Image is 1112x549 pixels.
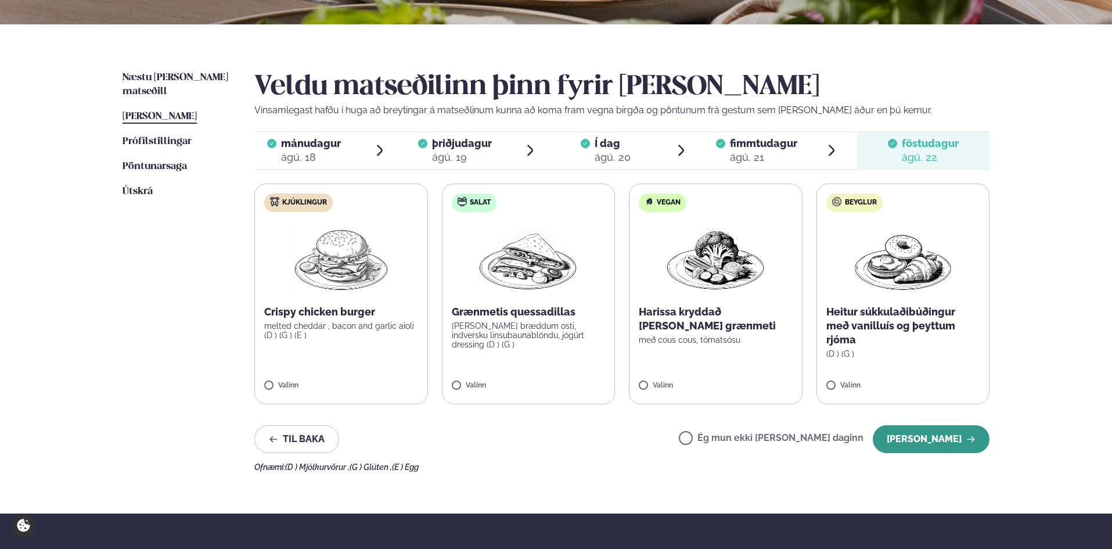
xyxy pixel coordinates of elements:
span: (E ) Egg [392,462,419,472]
span: (G ) Glúten , [350,462,392,472]
p: [PERSON_NAME] bræddum osti, indversku linsubaunablöndu, jógúrt dressing (D ) (G ) [452,321,606,349]
img: Vegan.svg [645,197,654,206]
button: [PERSON_NAME] [873,425,989,453]
span: Útskrá [123,186,153,196]
span: Beyglur [845,198,877,207]
p: Heitur súkkulaðibúðingur með vanilluís og þeyttum rjóma [826,305,980,347]
span: þriðjudagur [432,137,492,149]
p: Grænmetis quessadillas [452,305,606,319]
p: með cous cous, tómatsósu [639,335,793,345]
div: ágú. 21 [730,150,797,164]
span: (D ) Mjólkurvörur , [285,462,350,472]
span: mánudagur [281,137,341,149]
a: Útskrá [123,185,153,199]
img: salad.svg [458,197,467,206]
a: [PERSON_NAME] [123,110,197,124]
img: Hamburger.png [290,221,393,296]
img: bagle-new-16px.svg [832,197,842,206]
div: ágú. 22 [902,150,959,164]
div: Ofnæmi: [254,462,989,472]
p: Vinsamlegast hafðu í huga að breytingar á matseðlinum kunna að koma fram vegna birgða og pöntunum... [254,103,989,117]
span: föstudagur [902,137,959,149]
div: ágú. 19 [432,150,492,164]
a: Cookie settings [12,514,35,537]
span: Næstu [PERSON_NAME] matseðill [123,73,228,96]
span: fimmtudagur [730,137,797,149]
span: [PERSON_NAME] [123,112,197,121]
span: Í dag [595,137,631,150]
p: melted cheddar , bacon and garlic aioli (D ) (G ) (E ) [264,321,418,340]
div: ágú. 20 [595,150,631,164]
a: Pöntunarsaga [123,160,187,174]
img: Quesadilla.png [477,221,580,296]
img: Vegan.png [664,221,766,296]
img: chicken.svg [270,197,279,206]
button: Til baka [254,425,339,453]
span: Vegan [657,198,681,207]
span: Salat [470,198,491,207]
div: ágú. 18 [281,150,341,164]
p: Crispy chicken burger [264,305,418,319]
p: Harissa kryddað [PERSON_NAME] grænmeti [639,305,793,333]
span: Pöntunarsaga [123,162,187,171]
img: Croissant.png [852,221,954,296]
p: (D ) (G ) [826,349,980,358]
a: Prófílstillingar [123,135,192,149]
h2: Veldu matseðilinn þinn fyrir [PERSON_NAME] [254,71,989,103]
a: Næstu [PERSON_NAME] matseðill [123,71,231,99]
span: Kjúklingur [282,198,327,207]
span: Prófílstillingar [123,137,192,146]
